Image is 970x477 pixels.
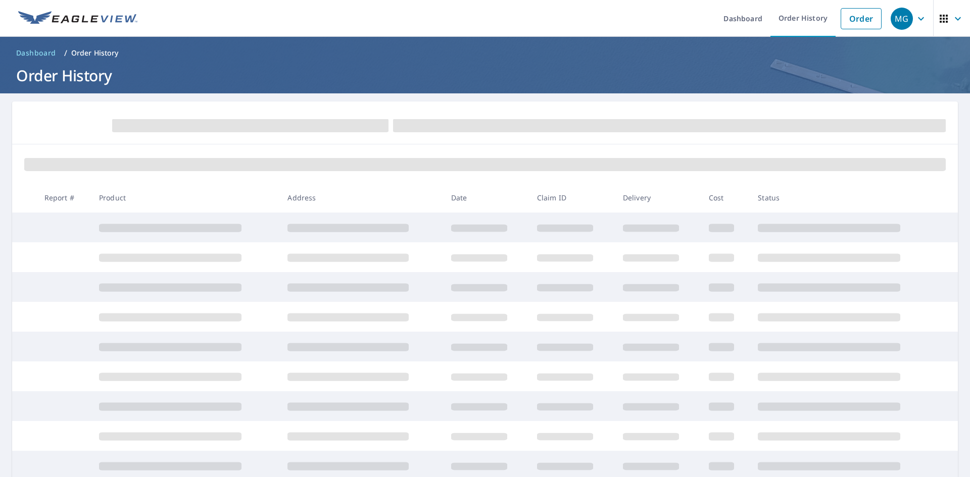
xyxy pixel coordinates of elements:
a: Order [841,8,882,29]
th: Cost [701,183,750,213]
nav: breadcrumb [12,45,958,61]
th: Status [750,183,939,213]
th: Delivery [615,183,701,213]
th: Report # [36,183,91,213]
th: Claim ID [529,183,615,213]
div: MG [891,8,913,30]
h1: Order History [12,65,958,86]
span: Dashboard [16,48,56,58]
th: Product [91,183,279,213]
img: EV Logo [18,11,137,26]
p: Order History [71,48,119,58]
a: Dashboard [12,45,60,61]
th: Address [279,183,443,213]
th: Date [443,183,529,213]
li: / [64,47,67,59]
